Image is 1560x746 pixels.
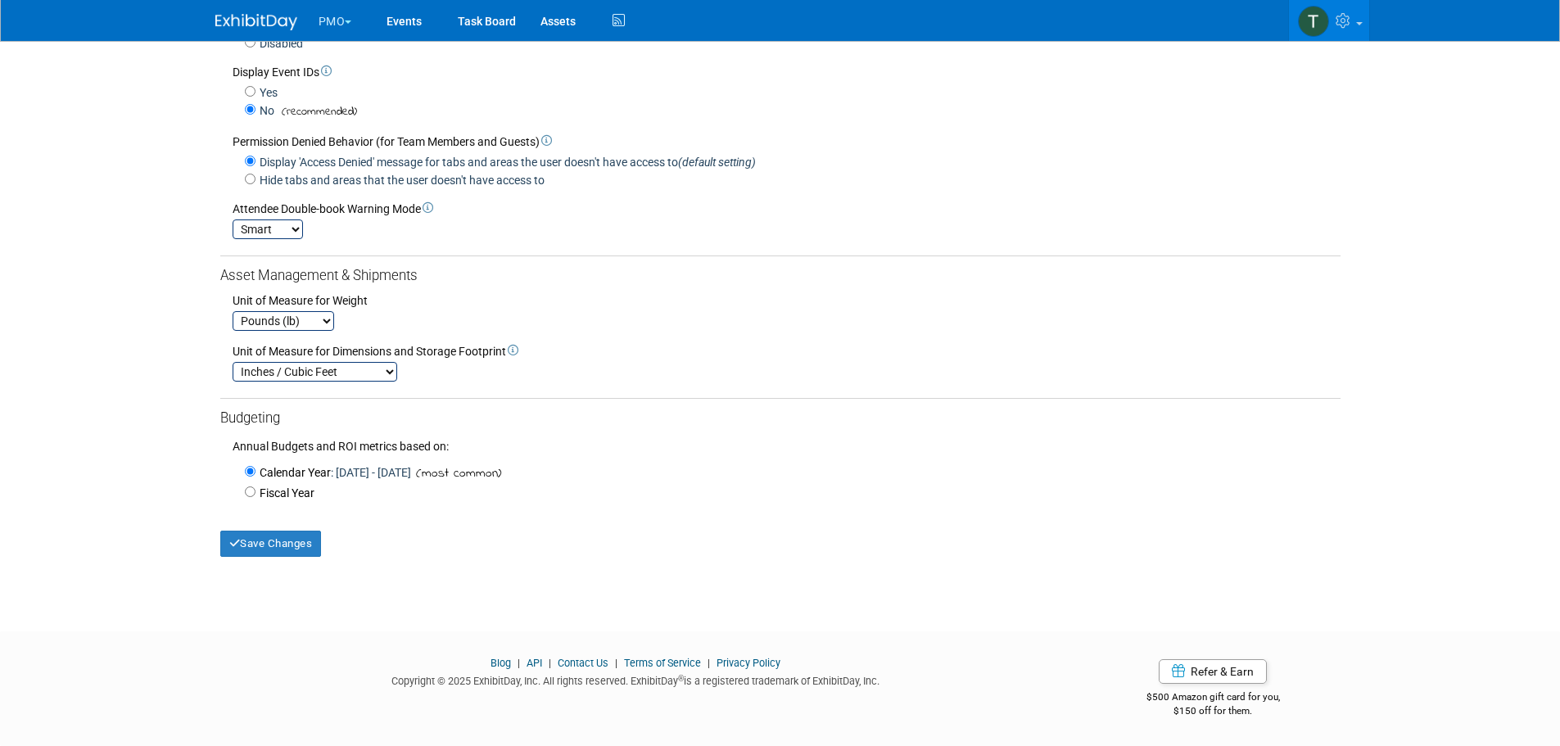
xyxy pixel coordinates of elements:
div: Unit of Measure for Dimensions and Storage Footprint [233,343,1341,359]
div: Attendee Double-book Warning Mode [233,201,1341,217]
span: (recommended) [277,103,357,120]
button: Save Changes [220,531,322,557]
label: Disabled [255,35,303,52]
a: Refer & Earn [1159,659,1267,684]
div: Asset Management & Shipments [220,266,1341,286]
div: Display Event IDs [233,64,1341,80]
img: ExhibitDay [215,14,297,30]
div: Annual Budgets and ROI metrics based on: [220,428,1341,454]
a: API [527,657,542,669]
div: $150 off for them. [1081,704,1345,718]
img: Tracy Schwerin [1298,6,1329,37]
a: Contact Us [558,657,608,669]
label: No [255,102,274,119]
a: Privacy Policy [717,657,780,669]
span: | [513,657,524,669]
span: Calendar Year [260,466,331,479]
i: (default setting) [678,156,756,169]
div: Budgeting [220,409,1341,428]
a: Blog [491,657,511,669]
div: Copyright © 2025 ExhibitDay, Inc. All rights reserved. ExhibitDay is a registered trademark of Ex... [215,670,1057,689]
label: : [DATE] - [DATE] [255,464,411,481]
sup: ® [678,674,684,683]
span: (most common) [411,464,501,483]
div: Permission Denied Behavior (for Team Members and Guests) [233,133,1341,150]
div: Unit of Measure for Weight [233,292,1341,309]
span: Fiscal Year [260,486,314,500]
label: Hide tabs and areas that the user doesn't have access to [255,172,545,188]
label: Display 'Access Denied' message for tabs and areas the user doesn't have access to [255,154,756,170]
label: Yes [255,84,278,101]
a: Terms of Service [624,657,701,669]
span: | [611,657,622,669]
div: $500 Amazon gift card for you, [1081,680,1345,717]
span: | [545,657,555,669]
span: | [703,657,714,669]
